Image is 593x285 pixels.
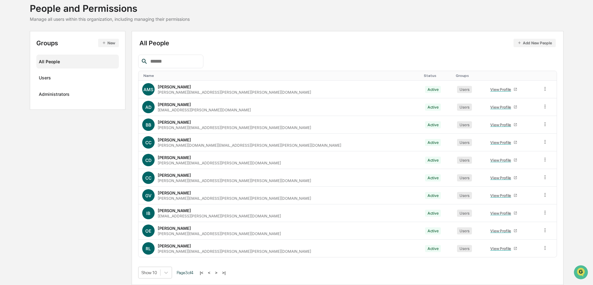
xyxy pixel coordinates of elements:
span: GV [145,193,152,198]
div: Users [457,157,472,164]
span: AD [145,105,152,110]
div: View Profile [490,140,514,145]
div: [PERSON_NAME] [158,173,191,178]
div: Users [457,245,472,252]
div: [EMAIL_ADDRESS][PERSON_NAME][PERSON_NAME][DOMAIN_NAME] [158,214,281,218]
div: [PERSON_NAME][EMAIL_ADDRESS][PERSON_NAME][DOMAIN_NAME] [158,161,281,165]
button: |< [198,270,205,275]
div: Toggle SortBy [543,73,554,78]
a: View Profile [488,173,520,183]
div: 🔎 [6,91,11,96]
div: Toggle SortBy [487,73,536,78]
button: Start new chat [106,49,113,57]
a: View Profile [488,85,520,94]
button: Add New People [514,39,556,47]
span: IB [146,211,150,216]
div: [EMAIL_ADDRESS][PERSON_NAME][DOMAIN_NAME] [158,108,251,112]
button: >| [220,270,227,275]
div: View Profile [490,193,514,198]
div: Users [457,104,472,111]
div: 🗄️ [45,79,50,84]
span: BB [146,122,151,127]
div: [PERSON_NAME] [158,120,191,125]
span: Attestations [51,78,77,84]
div: Groups [36,39,119,47]
img: 1746055101610-c473b297-6a78-478c-a979-82029cc54cd1 [6,47,17,59]
span: Preclearance [12,78,40,84]
div: View Profile [490,87,514,92]
div: Active [425,86,441,93]
div: [PERSON_NAME] [158,226,191,231]
div: View Profile [490,105,514,109]
div: Toggle SortBy [424,73,451,78]
span: RL [146,246,151,251]
span: CD [145,158,152,163]
div: [PERSON_NAME] [158,102,191,107]
a: 🗄️Attestations [43,76,79,87]
div: Active [425,121,441,128]
div: 🖐️ [6,79,11,84]
div: [PERSON_NAME][EMAIL_ADDRESS][PERSON_NAME][PERSON_NAME][DOMAIN_NAME] [158,249,311,254]
p: How can we help? [6,13,113,23]
span: CC [145,140,152,145]
a: View Profile [488,120,520,130]
a: View Profile [488,226,520,236]
span: Data Lookup [12,90,39,96]
div: Users [457,174,472,181]
div: View Profile [490,122,514,127]
div: Users [457,227,472,234]
div: Active [425,139,441,146]
div: Active [425,227,441,234]
div: Users [457,192,472,199]
div: [PERSON_NAME][EMAIL_ADDRESS][PERSON_NAME][PERSON_NAME][DOMAIN_NAME] [158,178,311,183]
div: [PERSON_NAME][EMAIL_ADDRESS][PERSON_NAME][PERSON_NAME][DOMAIN_NAME] [158,125,311,130]
a: Powered byPylon [44,105,75,110]
a: View Profile [488,138,520,147]
div: Users [39,75,51,82]
div: All People [39,56,117,67]
div: [PERSON_NAME][EMAIL_ADDRESS][PERSON_NAME][PERSON_NAME][DOMAIN_NAME] [158,90,311,95]
button: New [98,39,119,47]
div: Start new chat [21,47,102,54]
div: Users [457,121,472,128]
div: We're available if you need us! [21,54,79,59]
iframe: Open customer support [573,265,590,281]
span: Pylon [62,105,75,110]
a: View Profile [488,208,520,218]
div: [PERSON_NAME][EMAIL_ADDRESS][PERSON_NAME][DOMAIN_NAME] [158,231,281,236]
div: View Profile [490,211,514,216]
div: Toggle SortBy [143,73,419,78]
div: Active [425,174,441,181]
div: Active [425,210,441,217]
a: View Profile [488,102,520,112]
span: AMS [143,87,153,92]
div: [PERSON_NAME] [158,208,191,213]
button: < [206,270,212,275]
div: Users [457,139,472,146]
a: View Profile [488,191,520,200]
span: CC [145,175,152,180]
div: View Profile [490,229,514,233]
a: 🔎Data Lookup [4,87,42,99]
div: Toggle SortBy [456,73,481,78]
button: > [213,270,220,275]
div: [PERSON_NAME] [158,137,191,142]
div: [PERSON_NAME][EMAIL_ADDRESS][PERSON_NAME][PERSON_NAME][DOMAIN_NAME] [158,196,311,201]
div: Users [457,210,472,217]
span: Page 3 of 4 [177,270,193,275]
a: View Profile [488,244,520,253]
div: [PERSON_NAME] [158,190,191,195]
div: View Profile [490,246,514,251]
div: [PERSON_NAME] [158,155,191,160]
div: [PERSON_NAME] [158,243,191,248]
div: Users [457,86,472,93]
span: OE [145,228,151,234]
div: Manage all users within this organization, including managing their permissions [30,16,190,22]
a: 🖐️Preclearance [4,76,43,87]
div: Active [425,104,441,111]
div: View Profile [490,158,514,163]
div: View Profile [490,176,514,180]
div: [PERSON_NAME] [158,84,191,89]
